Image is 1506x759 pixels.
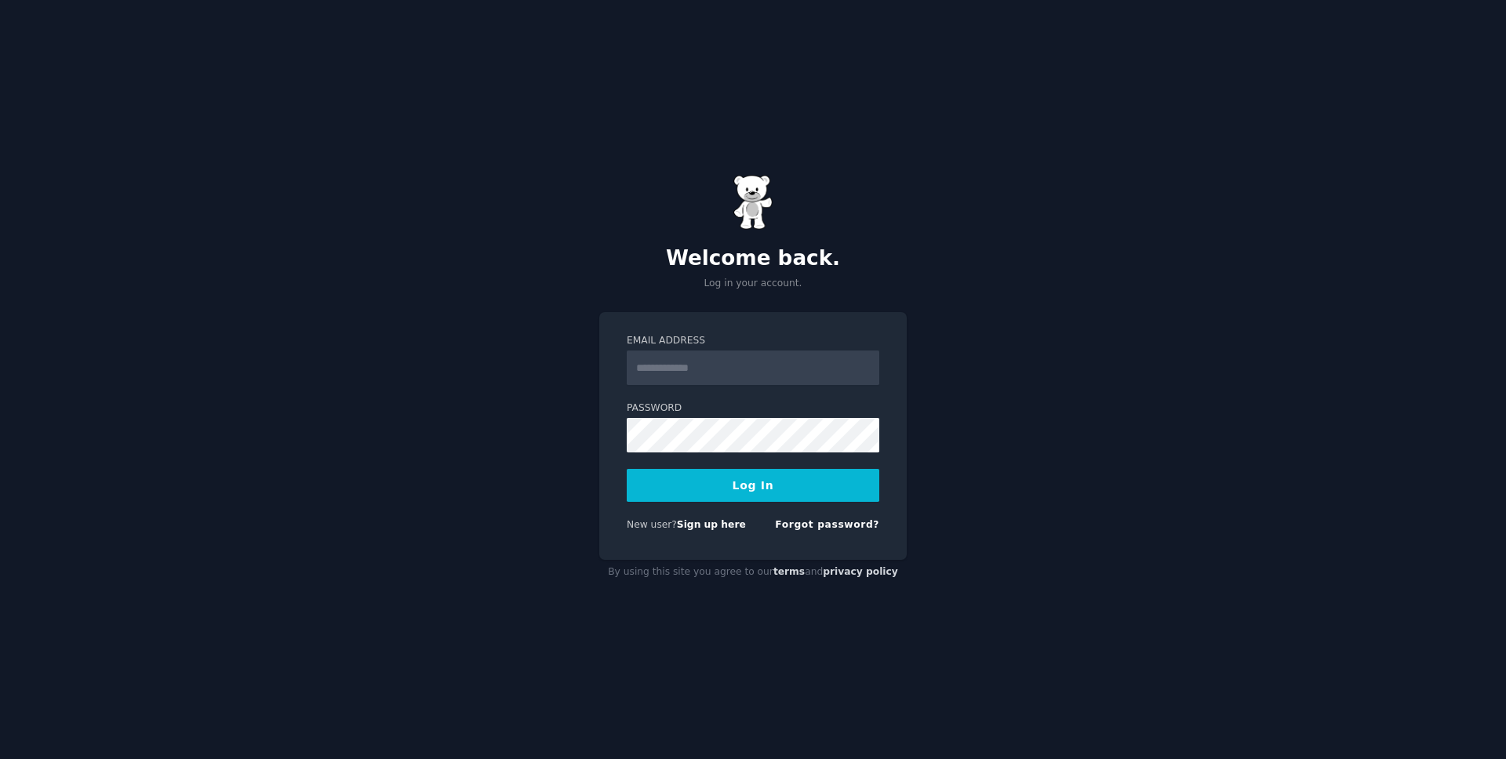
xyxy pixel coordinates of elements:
span: New user? [627,519,677,530]
img: Gummy Bear [733,175,773,230]
a: privacy policy [823,566,898,577]
div: By using this site you agree to our and [599,560,907,585]
label: Password [627,401,879,416]
p: Log in your account. [599,277,907,291]
a: terms [773,566,805,577]
a: Forgot password? [775,519,879,530]
label: Email Address [627,334,879,348]
a: Sign up here [677,519,746,530]
button: Log In [627,469,879,502]
h2: Welcome back. [599,246,907,271]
